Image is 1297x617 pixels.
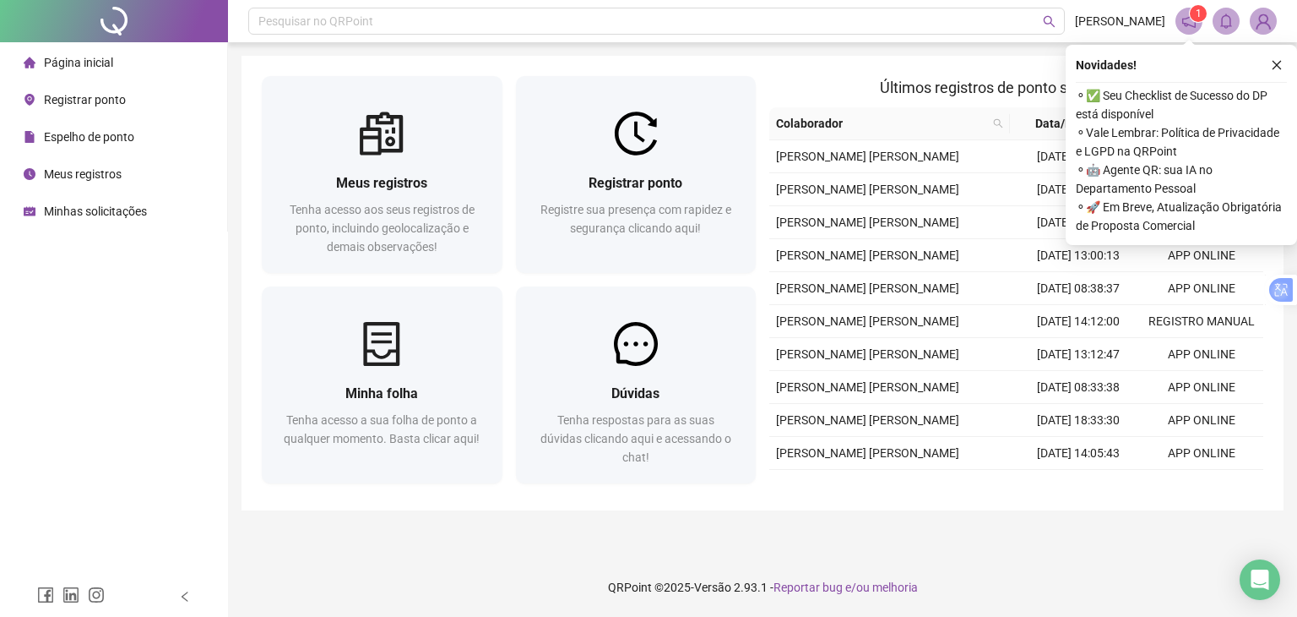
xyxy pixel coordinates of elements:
span: search [990,111,1007,136]
span: ⚬ Vale Lembrar: Política de Privacidade e LGPD na QRPoint [1076,123,1287,161]
span: clock-circle [24,168,35,180]
span: instagram [88,587,105,603]
span: Novidades ! [1076,56,1137,74]
span: schedule [24,205,35,217]
span: Últimos registros de ponto sincronizados [880,79,1153,96]
span: search [993,118,1003,128]
span: Tenha acesso a sua folha de ponto a qualquer momento. Basta clicar aqui! [284,413,480,445]
td: [DATE] 13:12:47 [1017,338,1140,371]
span: Versão [694,581,731,594]
span: file [24,131,35,143]
span: linkedin [62,587,79,603]
footer: QRPoint © 2025 - 2.93.1 - [228,558,1297,617]
td: [DATE] 13:06:00 [1017,470,1140,503]
img: 87110 [1251,8,1276,34]
a: Meus registrosTenha acesso aos seus registros de ponto, incluindo geolocalização e demais observa... [262,76,502,273]
span: bell [1218,14,1234,29]
span: 1 [1196,8,1202,19]
span: environment [24,94,35,106]
span: [PERSON_NAME] [PERSON_NAME] [776,281,959,295]
td: [DATE] 08:38:37 [1017,272,1140,305]
span: Espelho de ponto [44,130,134,144]
span: notification [1181,14,1197,29]
span: [PERSON_NAME] [PERSON_NAME] [776,347,959,361]
span: search [1043,15,1056,28]
td: REGISTRO MANUAL [1140,305,1263,338]
span: Registrar ponto [589,175,682,191]
span: Meus registros [336,175,427,191]
span: Reportar bug e/ou melhoria [773,581,918,594]
td: APP ONLINE [1140,338,1263,371]
span: [PERSON_NAME] [PERSON_NAME] [776,216,959,229]
span: [PERSON_NAME] [PERSON_NAME] [776,183,959,196]
td: APP ONLINE [1140,239,1263,272]
a: Minha folhaTenha acesso a sua folha de ponto a qualquer momento. Basta clicar aqui! [262,287,502,483]
span: Data/Hora [1017,114,1110,133]
td: [DATE] 08:33:38 [1017,371,1140,404]
span: facebook [37,587,54,603]
span: Tenha respostas para as suas dúvidas clicando aqui e acessando o chat! [540,413,731,464]
span: ⚬ 🤖 Agente QR: sua IA no Departamento Pessoal [1076,161,1287,198]
span: ⚬ 🚀 Em Breve, Atualização Obrigatória de Proposta Comercial [1076,198,1287,235]
th: Data/Hora [1010,107,1130,140]
td: [DATE] 14:31:56 [1017,173,1140,206]
a: DúvidasTenha respostas para as suas dúvidas clicando aqui e acessando o chat! [516,287,757,483]
span: [PERSON_NAME] [PERSON_NAME] [776,150,959,163]
td: APP ONLINE [1140,272,1263,305]
span: Meus registros [44,167,122,181]
td: [DATE] 08:10:53 [1017,140,1140,173]
span: close [1271,59,1283,71]
td: [DATE] 14:12:00 [1017,305,1140,338]
span: Minha folha [345,385,418,401]
span: Página inicial [44,56,113,69]
td: [DATE] 18:33:30 [1017,404,1140,437]
span: [PERSON_NAME] [PERSON_NAME] [776,314,959,328]
span: home [24,57,35,68]
span: [PERSON_NAME] [PERSON_NAME] [776,446,959,460]
td: APP ONLINE [1140,371,1263,404]
span: Dúvidas [611,385,659,401]
a: Registrar pontoRegistre sua presença com rapidez e segurança clicando aqui! [516,76,757,273]
td: [DATE] 14:05:43 [1017,437,1140,470]
td: APP ONLINE [1140,437,1263,470]
td: [DATE] 14:00:16 [1017,206,1140,239]
td: REGISTRO MANUAL [1140,470,1263,503]
span: Registre sua presença com rapidez e segurança clicando aqui! [540,203,731,235]
td: APP ONLINE [1140,404,1263,437]
td: [DATE] 13:00:13 [1017,239,1140,272]
span: [PERSON_NAME] [PERSON_NAME] [776,380,959,394]
span: ⚬ ✅ Seu Checklist de Sucesso do DP está disponível [1076,86,1287,123]
sup: 1 [1190,5,1207,22]
span: [PERSON_NAME] [1075,12,1165,30]
span: [PERSON_NAME] [PERSON_NAME] [776,413,959,427]
span: Tenha acesso aos seus registros de ponto, incluindo geolocalização e demais observações! [290,203,475,254]
span: Minhas solicitações [44,205,147,218]
span: left [179,591,191,603]
span: Registrar ponto [44,93,126,106]
span: Colaborador [776,114,986,133]
div: Open Intercom Messenger [1240,560,1280,600]
span: [PERSON_NAME] [PERSON_NAME] [776,248,959,262]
